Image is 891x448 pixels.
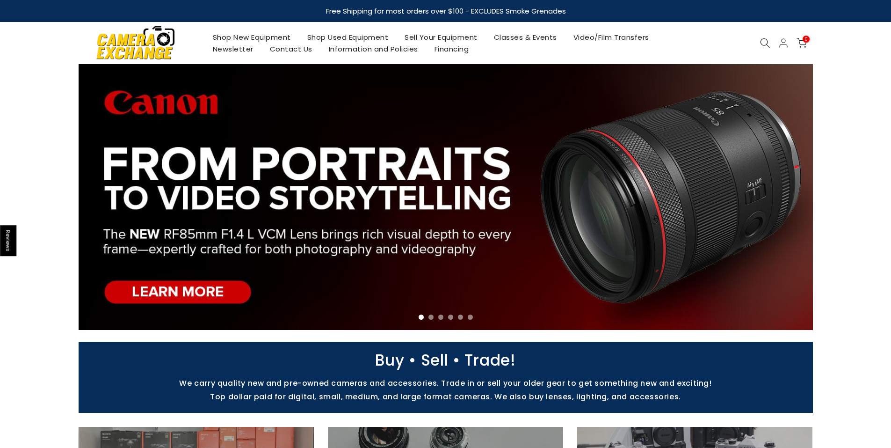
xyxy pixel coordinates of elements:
[320,43,426,55] a: Information and Policies
[204,31,299,43] a: Shop New Equipment
[74,356,818,365] p: Buy • Sell • Trade!
[797,38,807,48] a: 0
[419,315,424,320] li: Page dot 1
[468,315,473,320] li: Page dot 6
[299,31,397,43] a: Shop Used Equipment
[74,379,818,388] p: We carry quality new and pre-owned cameras and accessories. Trade in or sell your older gear to g...
[326,6,565,16] strong: Free Shipping for most orders over $100 - EXCLUDES Smoke Grenades
[397,31,486,43] a: Sell Your Equipment
[204,43,261,55] a: Newsletter
[428,315,434,320] li: Page dot 2
[438,315,443,320] li: Page dot 3
[458,315,463,320] li: Page dot 5
[565,31,657,43] a: Video/Film Transfers
[485,31,565,43] a: Classes & Events
[426,43,477,55] a: Financing
[448,315,453,320] li: Page dot 4
[803,36,810,43] span: 0
[74,392,818,401] p: Top dollar paid for digital, small, medium, and large format cameras. We also buy lenses, lightin...
[261,43,320,55] a: Contact Us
